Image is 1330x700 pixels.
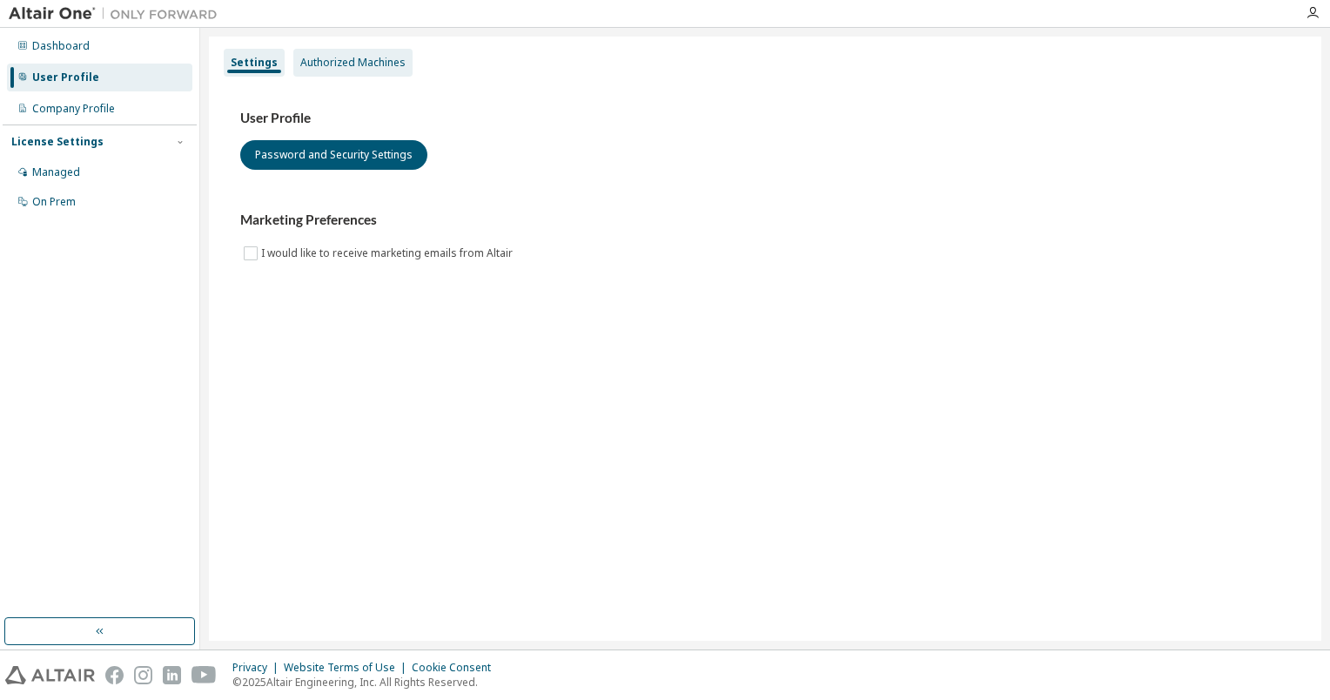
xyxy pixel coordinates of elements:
button: Password and Security Settings [240,140,427,170]
img: linkedin.svg [163,666,181,684]
div: Privacy [232,661,284,675]
div: License Settings [11,135,104,149]
img: instagram.svg [134,666,152,684]
img: Altair One [9,5,226,23]
h3: User Profile [240,110,1290,127]
h3: Marketing Preferences [240,212,1290,229]
div: Managed [32,165,80,179]
label: I would like to receive marketing emails from Altair [261,243,516,264]
img: altair_logo.svg [5,666,95,684]
div: On Prem [32,195,76,209]
p: © 2025 Altair Engineering, Inc. All Rights Reserved. [232,675,501,690]
div: User Profile [32,71,99,84]
div: Authorized Machines [300,56,406,70]
div: Website Terms of Use [284,661,412,675]
img: facebook.svg [105,666,124,684]
div: Dashboard [32,39,90,53]
div: Company Profile [32,102,115,116]
img: youtube.svg [191,666,217,684]
div: Cookie Consent [412,661,501,675]
div: Settings [231,56,278,70]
